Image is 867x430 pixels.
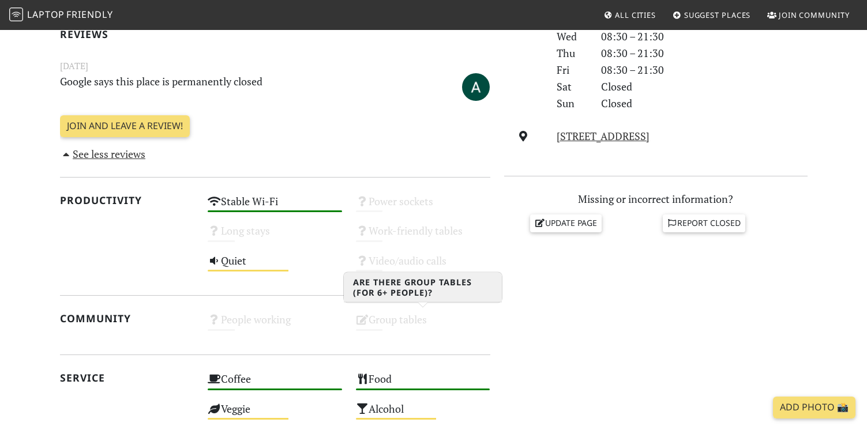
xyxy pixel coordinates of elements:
div: People working [201,310,349,340]
a: Suggest Places [668,5,756,25]
small: [DATE] [53,59,497,73]
a: Join Community [763,5,854,25]
div: 08:30 – 21:30 [594,28,815,45]
img: 6107-ashlyn.jpg [462,73,490,101]
div: Closed [594,78,815,95]
div: Fri [550,62,594,78]
a: Report closed [663,214,746,232]
span: All Cities [615,10,656,20]
h2: Service [60,372,194,384]
h2: Reviews [60,28,490,40]
div: Coffee [201,369,349,399]
span: Ashlyn Griffith [462,79,490,93]
span: Suggest Places [684,10,751,20]
h3: Are there group tables (for 6+ people)? [344,273,502,303]
div: Sat [550,78,594,95]
p: Google says this place is permanently closed [53,73,423,99]
div: Quiet [201,251,349,281]
div: Thu [550,45,594,62]
div: Power sockets [349,192,497,221]
div: Wed [550,28,594,45]
h2: Community [60,312,194,325]
a: [STREET_ADDRESS] [557,129,650,143]
div: Work-friendly tables [349,221,497,251]
div: Video/audio calls [349,251,497,281]
a: See less reviews [60,147,146,161]
div: Group tables [349,310,497,340]
span: Join Community [779,10,850,20]
div: Closed [594,95,815,112]
div: Food [349,369,497,399]
span: Friendly [66,8,112,21]
div: Veggie [201,399,349,429]
h2: Productivity [60,194,194,206]
div: 08:30 – 21:30 [594,45,815,62]
img: LaptopFriendly [9,7,23,21]
div: Long stays [201,221,349,251]
a: Join and leave a review! [60,115,190,137]
a: LaptopFriendly LaptopFriendly [9,5,113,25]
div: Sun [550,95,594,112]
a: All Cities [599,5,660,25]
span: Laptop [27,8,65,21]
div: Stable Wi-Fi [201,192,349,221]
div: Alcohol [349,399,497,429]
div: 08:30 – 21:30 [594,62,815,78]
p: Missing or incorrect information? [504,191,808,208]
a: Update page [530,214,602,232]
